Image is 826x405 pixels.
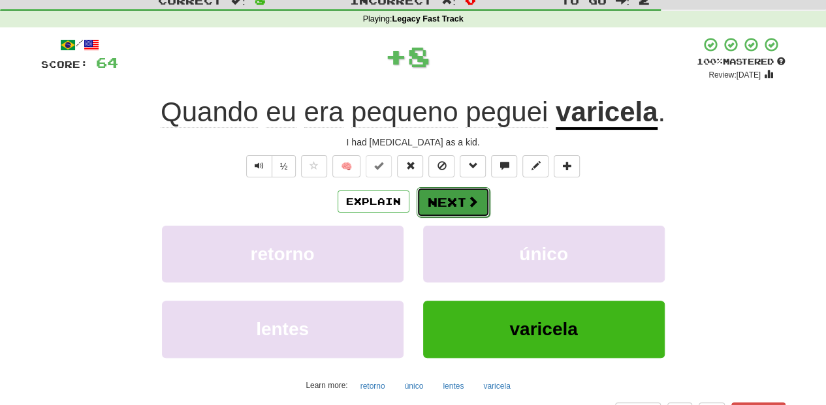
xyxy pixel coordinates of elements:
span: pequeno [351,97,458,128]
button: varicela [476,376,517,396]
button: Discuss sentence (alt+u) [491,155,517,177]
div: Text-to-speech controls [244,155,296,177]
button: Edit sentence (alt+d) [522,155,548,177]
span: 8 [407,40,430,72]
strong: Legacy Fast Track [392,14,463,23]
button: Explain [338,190,409,213]
button: retorno [353,376,392,396]
button: Next [417,187,490,217]
span: peguei [466,97,548,128]
button: lentes [436,376,471,396]
button: 🧠 [332,155,360,177]
button: Favorite sentence (alt+f) [301,155,327,177]
button: Grammar (alt+g) [460,155,486,177]
span: 100 % [697,56,723,67]
span: Quando [161,97,258,128]
span: varicela [509,319,577,339]
span: único [519,244,568,264]
button: lentes [162,301,404,357]
button: Add to collection (alt+a) [554,155,580,177]
span: lentes [256,319,309,339]
span: retorno [251,244,315,264]
button: retorno [162,226,404,282]
div: / [41,37,118,53]
span: 64 [96,54,118,70]
button: Play sentence audio (ctl+space) [246,155,272,177]
button: varicela [423,301,665,357]
button: único [423,226,665,282]
span: era [304,97,344,128]
span: Score: [41,59,88,70]
span: . [658,97,665,127]
div: I had [MEDICAL_DATA] as a kid. [41,136,786,149]
span: eu [266,97,296,128]
button: único [398,376,431,396]
small: Learn more: [306,381,347,390]
button: Reset to 0% Mastered (alt+r) [397,155,423,177]
small: Review: [DATE] [708,70,761,80]
button: Ignore sentence (alt+i) [428,155,454,177]
span: + [385,37,407,76]
div: Mastered [697,56,786,68]
u: varicela [556,97,658,130]
button: ½ [272,155,296,177]
button: Set this sentence to 100% Mastered (alt+m) [366,155,392,177]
